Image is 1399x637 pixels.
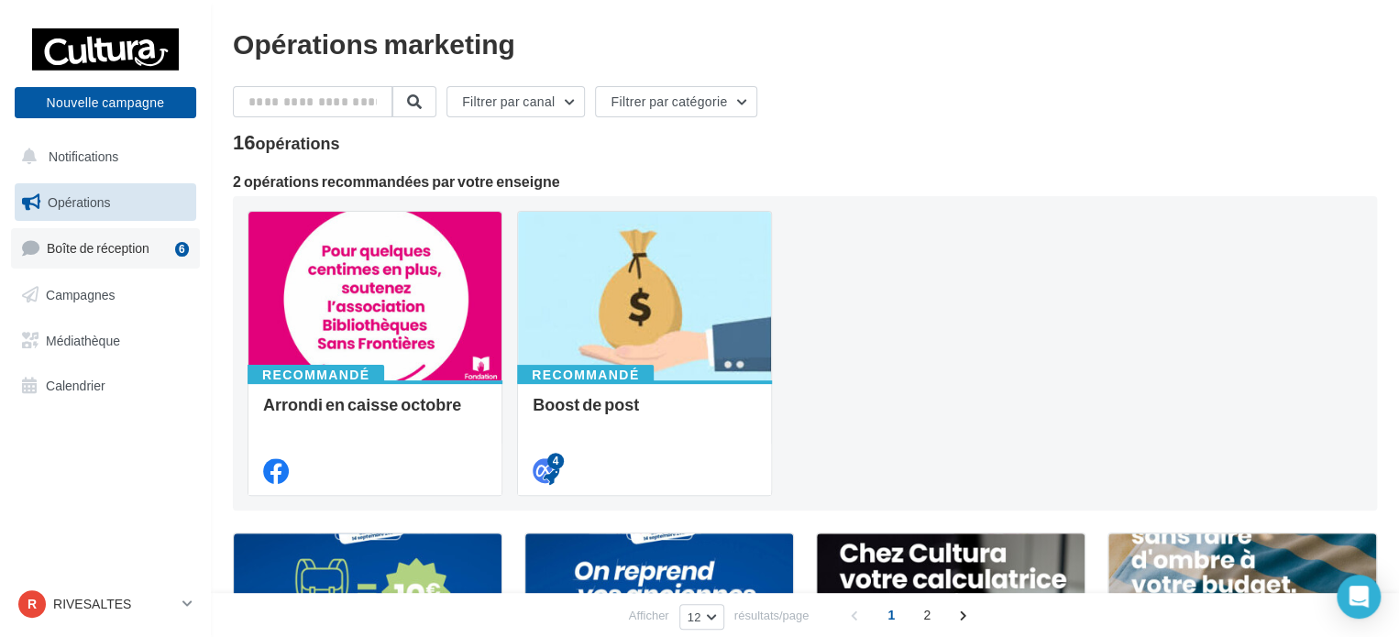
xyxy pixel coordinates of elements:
a: R RIVESALTES [15,587,196,621]
div: opérations [255,135,339,151]
p: RIVESALTES [53,595,175,613]
button: Nouvelle campagne [15,87,196,118]
div: Open Intercom Messenger [1337,575,1381,619]
span: Médiathèque [46,332,120,347]
span: 1 [876,600,906,630]
a: Opérations [11,183,200,222]
span: R [28,595,37,613]
span: Campagnes [46,287,116,302]
button: Notifications [11,137,193,176]
div: 16 [233,132,340,152]
span: Afficher [629,607,669,624]
button: Filtrer par canal [446,86,585,117]
span: Calendrier [46,378,105,393]
button: 12 [679,604,724,630]
a: Médiathèque [11,322,200,360]
div: Recommandé [517,365,654,385]
a: Calendrier [11,367,200,405]
button: Filtrer par catégorie [595,86,757,117]
span: Notifications [49,148,118,164]
span: résultats/page [734,607,810,624]
span: 2 [912,600,942,630]
span: 12 [688,610,701,624]
a: Campagnes [11,276,200,314]
span: Opérations [48,194,110,210]
div: Recommandé [248,365,384,385]
div: 6 [175,242,189,257]
div: Arrondi en caisse octobre [263,395,487,432]
div: Boost de post [533,395,756,432]
div: 2 opérations recommandées par votre enseigne [233,174,1377,189]
div: Opérations marketing [233,29,1377,57]
div: 4 [547,453,564,469]
a: Boîte de réception6 [11,228,200,268]
span: Boîte de réception [47,240,149,256]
